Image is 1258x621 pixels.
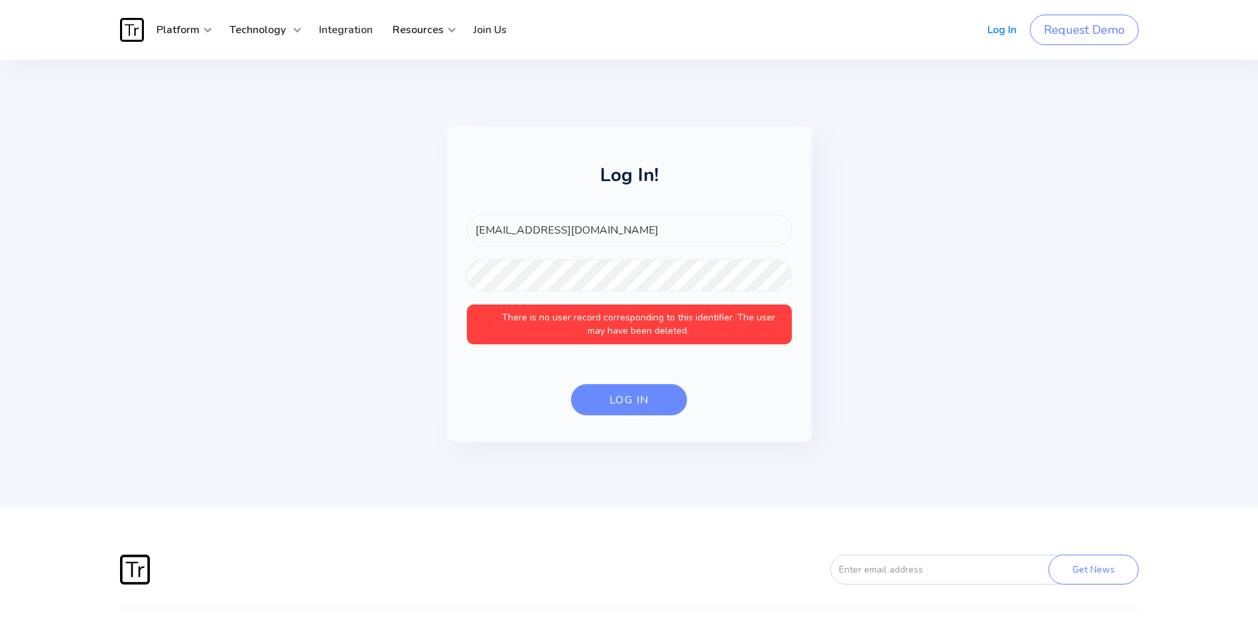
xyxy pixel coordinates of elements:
h1: Log In! [467,166,792,198]
div: There is no user record corresponding to this identifier. The user may have been deleted. [495,311,781,338]
strong: Resources [393,23,444,37]
form: FORM-EMAIL-FOOTER [807,555,1139,585]
input: Enter email address [830,555,1072,585]
a: Log In [977,10,1027,50]
div: log in [609,393,649,407]
strong: Platform [157,23,200,37]
div: Platform [147,10,213,50]
input: Get News [1048,555,1139,585]
strong: Technology [229,23,286,37]
form: FOR-LOGIN [467,214,792,415]
img: Traces Logo [120,18,144,42]
a: Join Us [464,10,517,50]
div: Resources [383,10,457,50]
img: Traces Logo [120,555,150,585]
input: Email [467,214,792,246]
div: Technology [220,10,302,50]
a: Request Demo [1030,15,1139,45]
a: Integration [309,10,383,50]
a: home [120,18,147,42]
